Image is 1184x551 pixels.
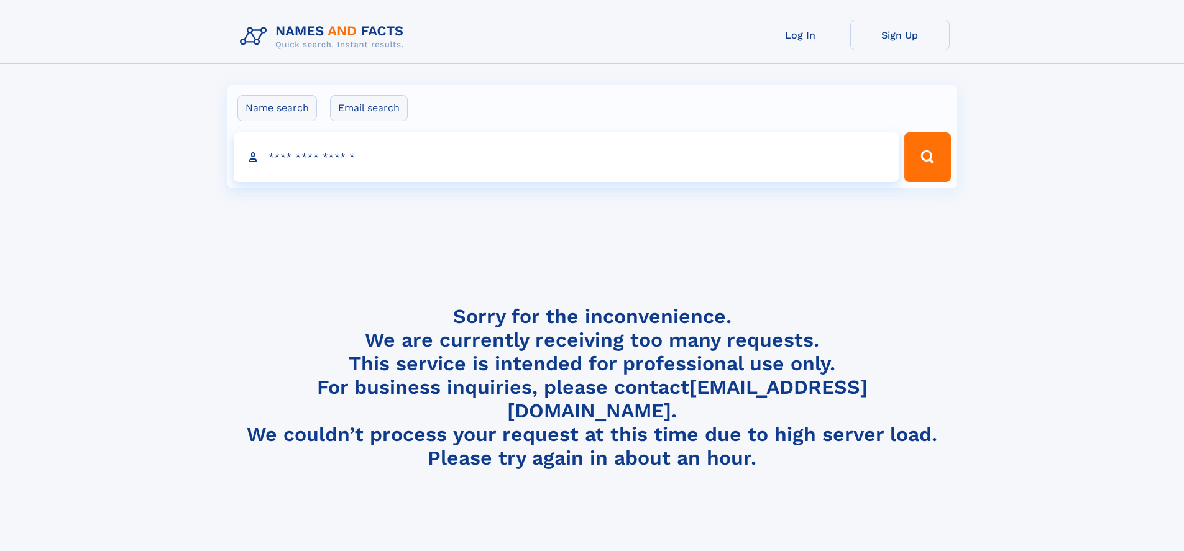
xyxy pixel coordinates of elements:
[235,20,414,53] img: Logo Names and Facts
[330,95,408,121] label: Email search
[237,95,317,121] label: Name search
[850,20,950,50] a: Sign Up
[235,304,950,470] h4: Sorry for the inconvenience. We are currently receiving too many requests. This service is intend...
[751,20,850,50] a: Log In
[904,132,950,182] button: Search Button
[507,375,868,422] a: [EMAIL_ADDRESS][DOMAIN_NAME]
[234,132,899,182] input: search input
